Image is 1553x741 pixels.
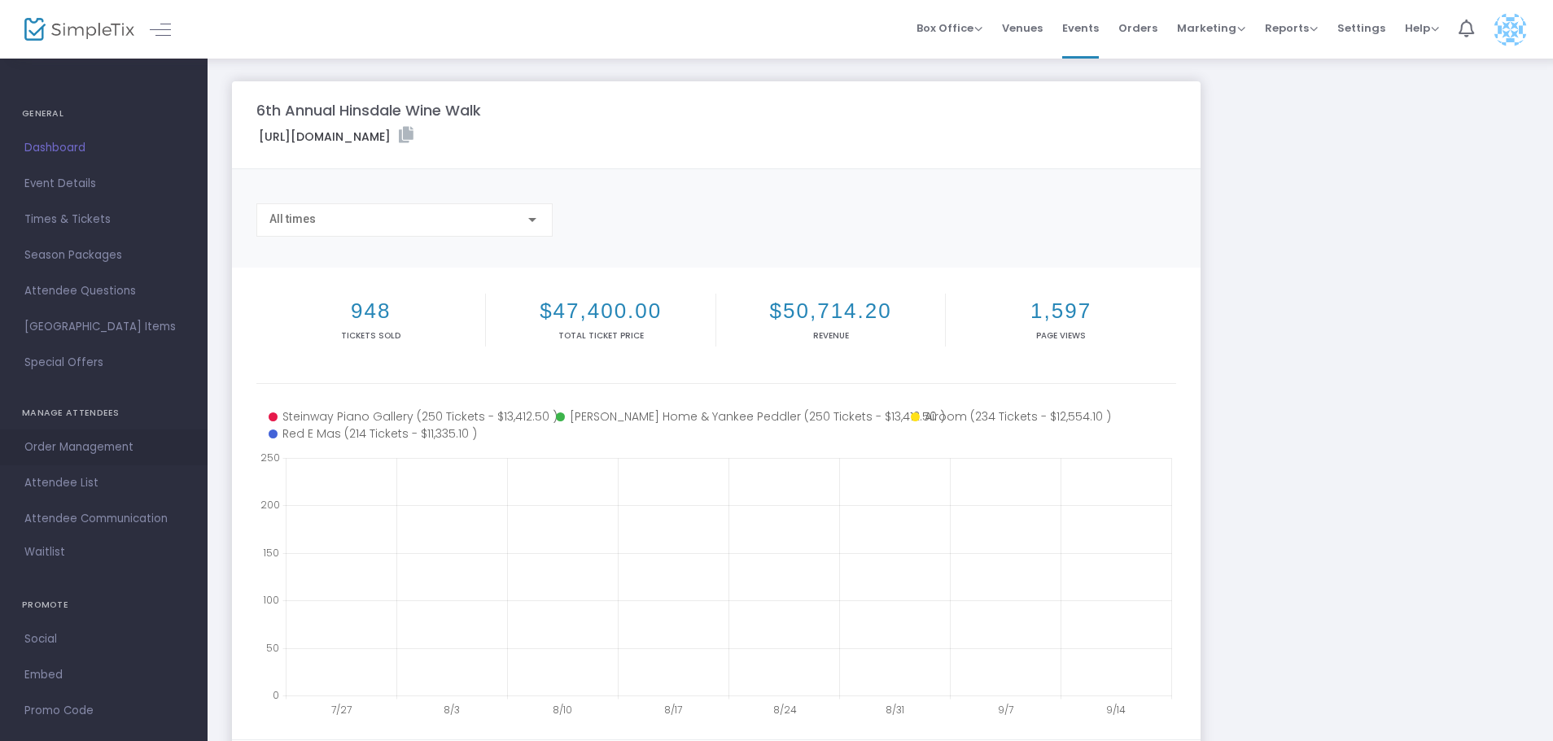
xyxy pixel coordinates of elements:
text: 0 [273,688,279,702]
text: 200 [260,498,280,512]
span: Settings [1337,7,1385,49]
span: Venues [1002,7,1043,49]
span: Attendee List [24,473,183,494]
h2: $47,400.00 [489,299,711,324]
span: Embed [24,665,183,686]
span: Events [1062,7,1099,49]
h4: MANAGE ATTENDEES [22,397,186,429]
span: Event Details [24,173,183,194]
span: Box Office [916,20,982,36]
p: Page Views [949,329,1172,342]
span: Attendee Questions [24,281,183,302]
p: Tickets sold [260,329,482,342]
h2: $50,714.20 [720,299,942,324]
span: Attendee Communication [24,508,183,530]
span: Order Management [24,437,183,458]
span: Waitlist [24,544,65,560]
text: 100 [263,593,279,607]
span: Help [1405,20,1439,36]
text: 8/24 [773,703,797,717]
p: Total Ticket Price [489,329,711,342]
text: 7/27 [331,703,352,717]
m-panel-title: 6th Annual Hinsdale Wine Walk [256,99,481,121]
text: 8/3 [444,703,460,717]
span: Season Packages [24,245,183,266]
h2: 1,597 [949,299,1172,324]
label: [URL][DOMAIN_NAME] [259,127,413,146]
span: All times [269,212,316,225]
span: Special Offers [24,352,183,373]
span: [GEOGRAPHIC_DATA] Items [24,316,183,338]
span: Marketing [1177,20,1245,36]
h4: GENERAL [22,98,186,130]
span: Dashboard [24,137,183,159]
span: Reports [1265,20,1318,36]
h2: 948 [260,299,482,324]
p: Revenue [720,329,942,342]
text: 9/7 [998,703,1013,717]
h4: PROMOTE [22,589,186,621]
span: Social [24,629,183,650]
span: Times & Tickets [24,209,183,230]
text: 9/14 [1106,703,1126,717]
span: Orders [1118,7,1157,49]
text: 150 [263,545,279,559]
text: 250 [260,451,280,464]
text: 8/31 [886,703,904,717]
text: 8/10 [553,703,572,717]
text: 50 [266,640,279,654]
text: 8/17 [664,703,682,717]
span: Promo Code [24,700,183,721]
